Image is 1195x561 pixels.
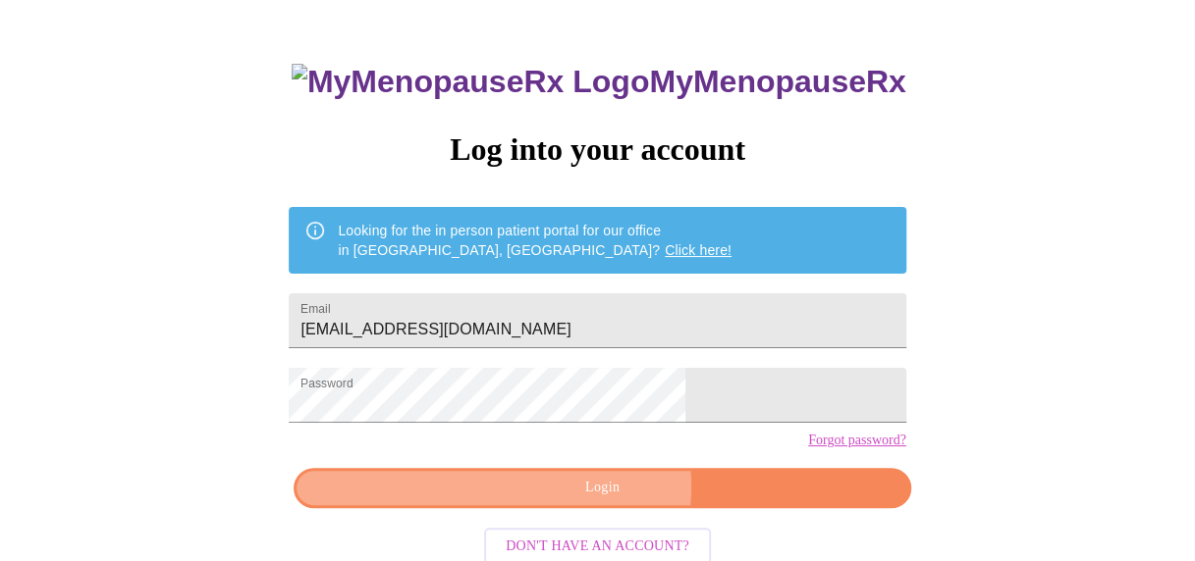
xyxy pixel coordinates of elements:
span: Don't have an account? [506,535,689,559]
span: Login [316,476,888,500]
a: Don't have an account? [479,536,716,553]
img: MyMenopauseRx Logo [292,64,649,100]
a: Forgot password? [808,433,906,448]
h3: Log into your account [289,131,905,168]
button: Login [294,468,910,508]
h3: MyMenopauseRx [292,64,906,100]
a: Click here! [665,242,732,258]
div: Looking for the in person patient portal for our office in [GEOGRAPHIC_DATA], [GEOGRAPHIC_DATA]? [338,213,732,268]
